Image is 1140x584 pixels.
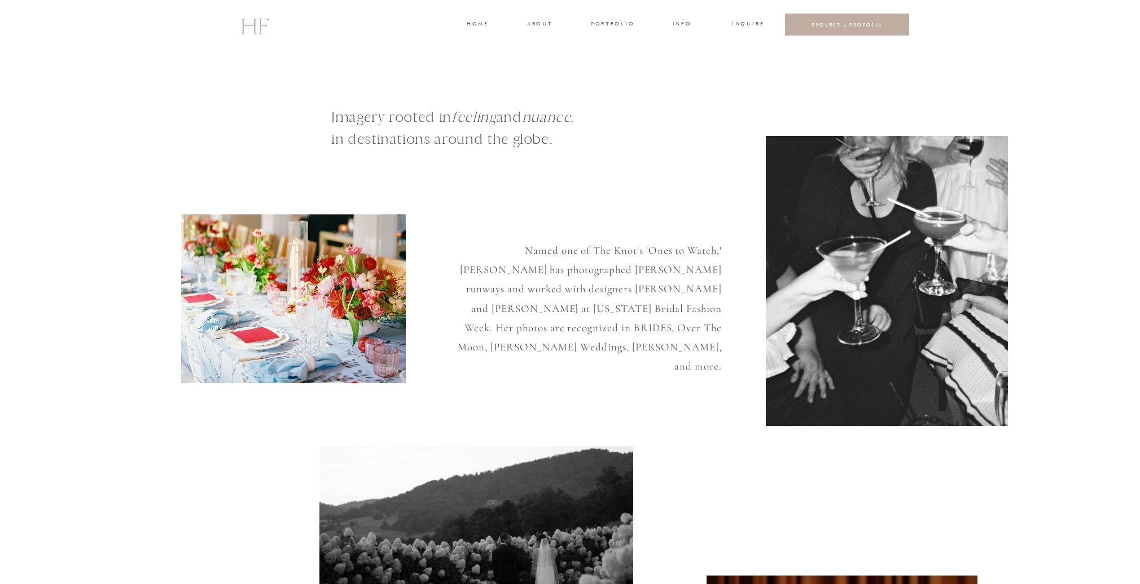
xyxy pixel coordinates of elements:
a: INQUIRE [732,20,762,30]
h1: Imagery rooted in and , in destinations around the globe. [331,106,636,166]
i: feeling [451,108,496,126]
a: portfolio [591,20,633,30]
i: nuance [522,108,571,126]
a: home [467,20,488,30]
a: INFO [672,20,692,30]
p: Named one of The Knot's 'Ones to Watch,' [PERSON_NAME] has photographed [PERSON_NAME] runways and... [448,241,722,357]
a: REQUEST A PROPOSAL [794,21,901,28]
a: HF [240,8,269,41]
a: about [527,20,551,30]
